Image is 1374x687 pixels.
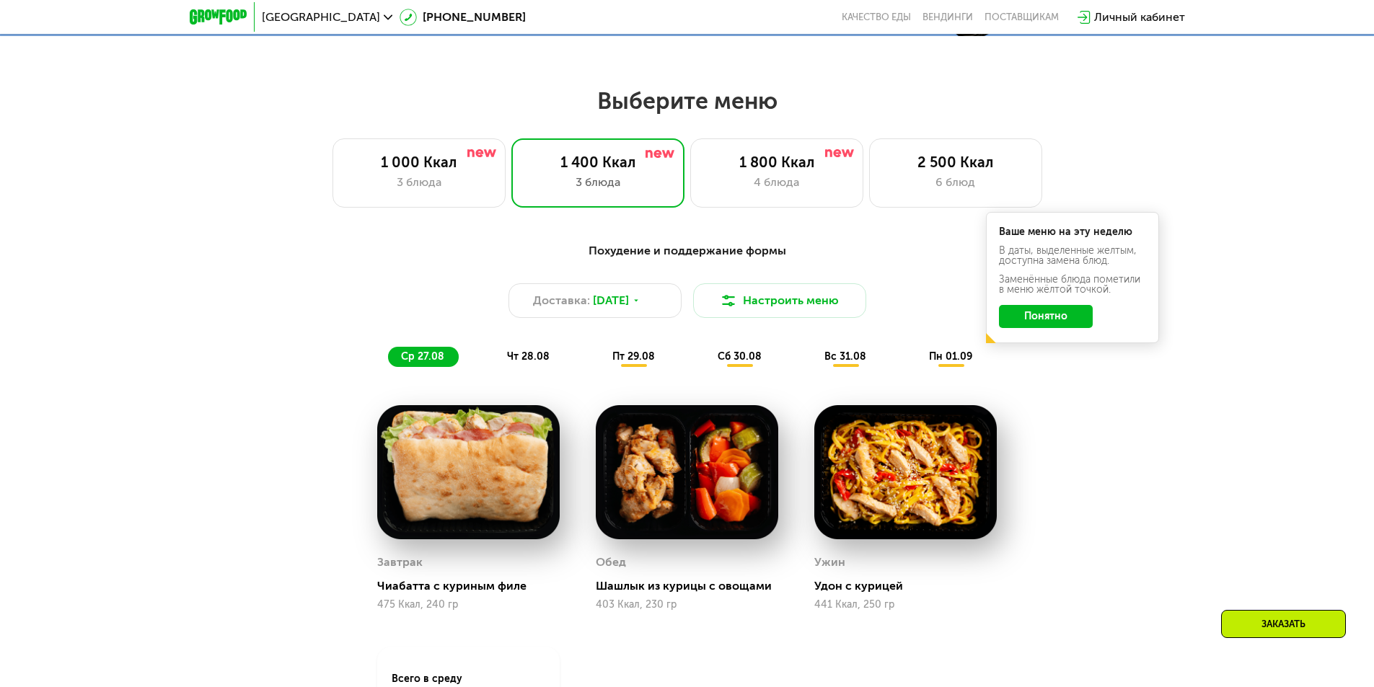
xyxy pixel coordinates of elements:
h2: Выберите меню [46,87,1328,115]
div: Похудение и поддержание формы [260,242,1114,260]
button: Понятно [999,305,1093,328]
span: вс 31.08 [824,350,866,363]
div: Личный кабинет [1094,9,1185,26]
button: Настроить меню [693,283,866,318]
div: В даты, выделенные желтым, доступна замена блюд. [999,246,1146,266]
span: сб 30.08 [718,350,762,363]
div: Удон с курицей [814,579,1008,593]
a: [PHONE_NUMBER] [400,9,526,26]
a: Вендинги [922,12,973,23]
a: Качество еды [842,12,911,23]
div: 1 000 Ккал [348,154,490,171]
div: 4 блюда [705,174,848,191]
div: Обед [596,551,626,573]
div: 6 блюд [884,174,1027,191]
div: 403 Ккал, 230 гр [596,599,778,611]
div: 475 Ккал, 240 гр [377,599,560,611]
div: Ваше меню на эту неделю [999,227,1146,237]
div: 3 блюда [348,174,490,191]
span: пт 29.08 [612,350,655,363]
div: 1 400 Ккал [527,154,669,171]
div: Завтрак [377,551,423,573]
span: ср 27.08 [401,350,444,363]
div: 441 Ккал, 250 гр [814,599,997,611]
span: [DATE] [593,292,629,309]
div: Заказать [1221,610,1346,638]
div: Шашлык из курицы с овощами [596,579,790,593]
span: чт 28.08 [507,350,550,363]
span: пн 01.09 [929,350,972,363]
span: [GEOGRAPHIC_DATA] [262,12,380,23]
span: Доставка: [533,292,590,309]
div: Ужин [814,551,845,573]
div: Чиабатта с куриным филе [377,579,571,593]
div: 2 500 Ккал [884,154,1027,171]
div: поставщикам [985,12,1059,23]
div: Заменённые блюда пометили в меню жёлтой точкой. [999,275,1146,295]
div: 3 блюда [527,174,669,191]
div: 1 800 Ккал [705,154,848,171]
